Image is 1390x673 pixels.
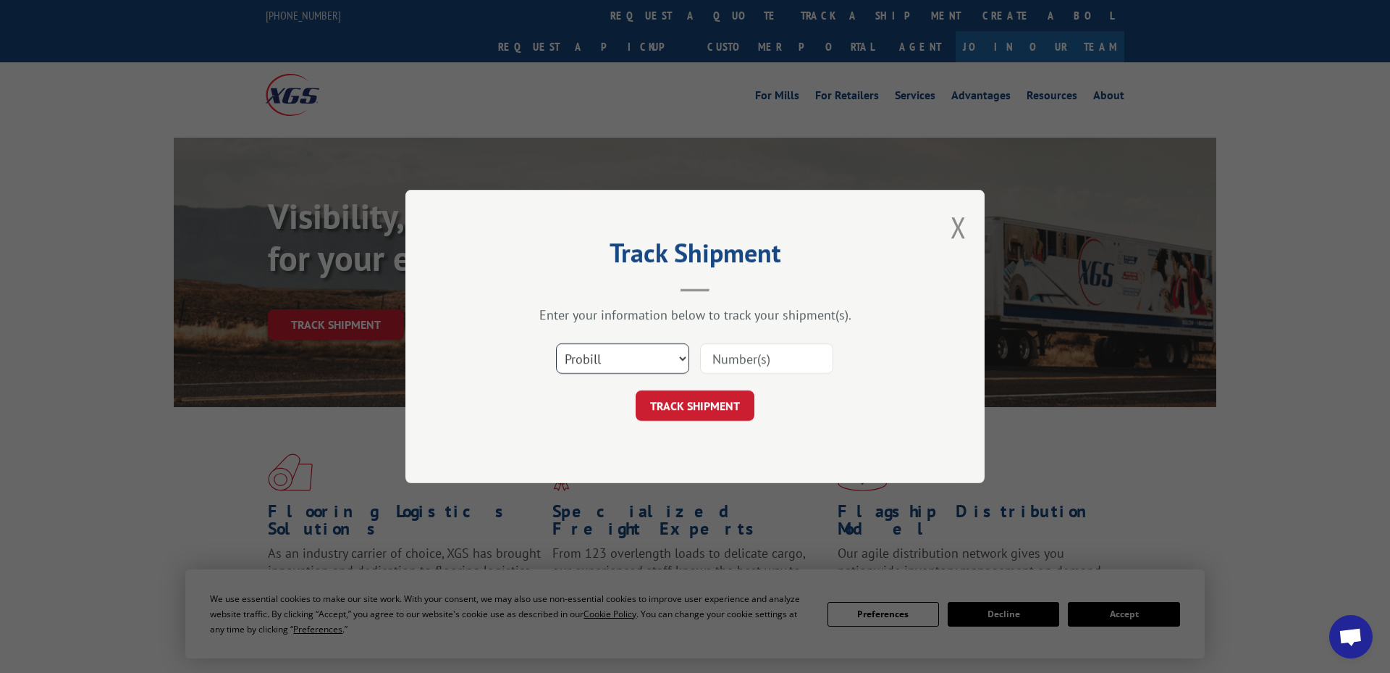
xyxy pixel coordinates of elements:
input: Number(s) [700,343,833,374]
button: Close modal [951,208,966,246]
div: Open chat [1329,615,1373,659]
h2: Track Shipment [478,243,912,270]
div: Enter your information below to track your shipment(s). [478,306,912,323]
button: TRACK SHIPMENT [636,390,754,421]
